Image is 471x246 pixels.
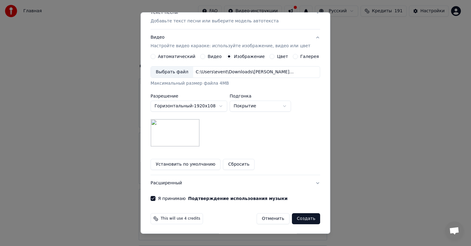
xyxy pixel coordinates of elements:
[151,43,310,49] p: Настройте видео караоке: используйте изображение, видео или цвет
[151,94,227,98] label: Разрешение
[151,175,320,191] button: Расширенный
[151,18,279,24] p: Добавьте текст песни или выберите модель автотекста
[188,196,288,201] button: Я принимаю
[151,54,320,175] div: ВидеоНастройте видео караоке: используйте изображение, видео или цвет
[151,10,178,16] div: Текст песни
[277,54,288,59] label: Цвет
[230,94,291,98] label: Подгонка
[151,29,320,54] button: ВидеоНастройте видео караоке: используйте изображение, видео или цвет
[161,216,200,221] span: This will use 4 credits
[158,196,288,201] label: Я принимаю
[151,159,220,170] button: Установить по умолчанию
[151,67,193,78] div: Выбрать файл
[257,213,289,224] button: Отменить
[151,5,320,29] button: Текст песниДобавьте текст песни или выберите модель автотекста
[193,69,297,75] div: C:\Users\event\Downloads\[PERSON_NAME] Whenever, Wherever.png
[234,54,265,59] label: Изображение
[151,34,310,49] div: Видео
[208,54,222,59] label: Видео
[223,159,255,170] button: Сбросить
[158,54,195,59] label: Автоматический
[151,80,320,86] div: Максимальный размер файла 4MB
[301,54,319,59] label: Галерея
[292,213,320,224] button: Создать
